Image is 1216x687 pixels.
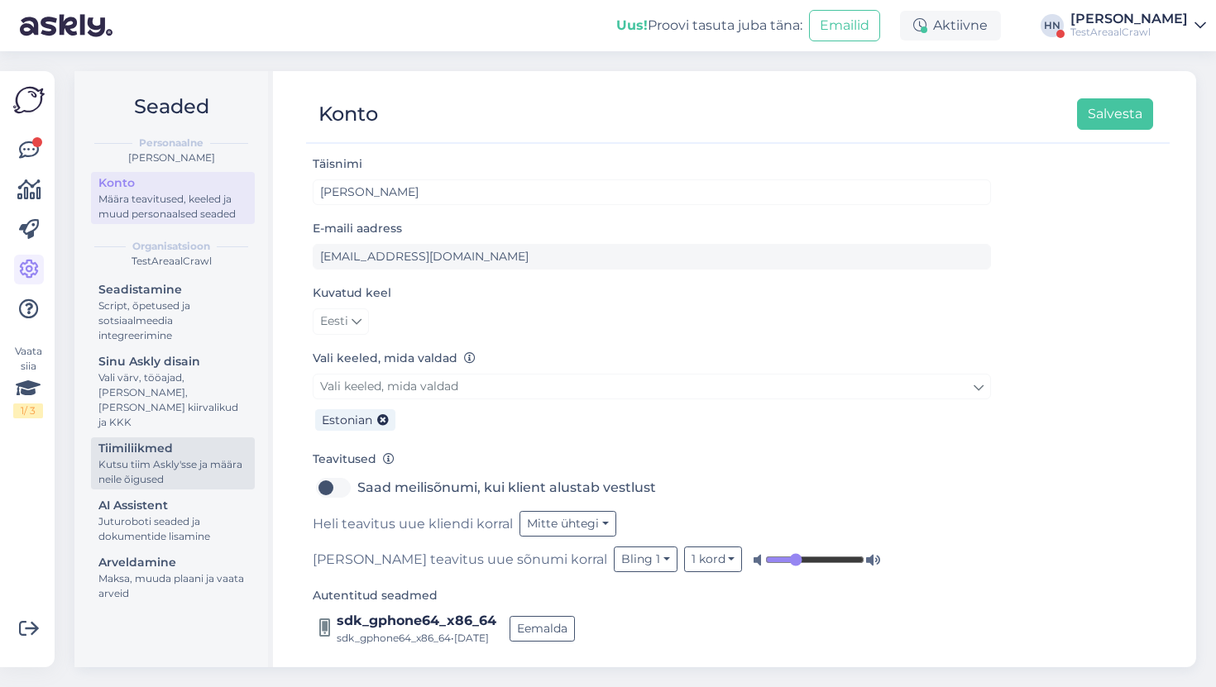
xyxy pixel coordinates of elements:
[357,475,656,501] label: Saad meilisõnumi, kui klient alustab vestlust
[614,546,677,572] button: Bling 1
[98,353,247,370] div: Sinu Askly disain
[313,220,402,237] label: E-maili aadress
[98,370,247,430] div: Vali värv, tööajad, [PERSON_NAME], [PERSON_NAME] kiirvalikud ja KKK
[98,440,247,457] div: Tiimiliikmed
[98,281,247,298] div: Seadistamine
[98,571,247,601] div: Maksa, muuda plaani ja vaata arveid
[616,17,648,33] b: Uus!
[91,351,255,432] a: Sinu Askly disainVali värv, tööajad, [PERSON_NAME], [PERSON_NAME] kiirvalikud ja KKK
[318,98,378,130] div: Konto
[313,179,991,205] input: Sisesta nimi
[510,616,575,642] button: Eemalda
[98,457,247,487] div: Kutsu tiim Askly'sse ja määra neile õigused
[313,155,362,173] label: Täisnimi
[98,174,247,192] div: Konto
[98,192,247,222] div: Määra teavitused, keeled ja muud personaalsed seaded
[98,514,247,544] div: Juturoboti seaded ja dokumentide lisamine
[98,298,247,343] div: Script, õpetused ja sotsiaalmeedia integreerimine
[313,451,395,468] label: Teavitused
[13,403,43,418] div: 1 / 3
[88,254,255,269] div: TestAreaalCrawl
[91,494,255,546] a: AI AssistentJuturoboti seaded ja dokumentide lisamine
[313,308,369,335] a: Eesti
[132,239,210,254] b: Organisatsioon
[91,437,255,489] a: TiimiliikmedKutsu tiim Askly'sse ja määra neile õigused
[900,11,1001,41] div: Aktiivne
[1070,12,1206,39] a: [PERSON_NAME]TestAreaalCrawl
[98,497,247,514] div: AI Assistent
[313,511,991,537] div: Heli teavitus uue kliendi korral
[88,91,255,122] h2: Seaded
[91,551,255,604] a: ArveldamineMaksa, muuda plaani ja vaata arveid
[313,546,991,572] div: [PERSON_NAME] teavitus uue sõnumi korral
[313,244,991,270] input: Sisesta e-maili aadress
[98,554,247,571] div: Arveldamine
[13,84,45,116] img: Askly Logo
[337,631,496,646] div: sdk_gphone64_x86_64 • [DATE]
[320,312,348,331] span: Eesti
[139,136,203,150] b: Personaalne
[809,10,880,41] button: Emailid
[13,344,43,418] div: Vaata siia
[91,172,255,224] a: KontoMäära teavitused, keeled ja muud personaalsed seaded
[322,413,372,427] span: Estonian
[1077,98,1153,130] button: Salvesta
[1070,12,1188,26] div: [PERSON_NAME]
[313,374,991,399] a: Vali keeled, mida valdad
[313,587,438,604] label: Autentitud seadmed
[91,279,255,346] a: SeadistamineScript, õpetused ja sotsiaalmeedia integreerimine
[313,350,476,367] label: Vali keeled, mida valdad
[313,284,391,302] label: Kuvatud keel
[1070,26,1188,39] div: TestAreaalCrawl
[684,546,743,572] button: 1 kord
[88,150,255,165] div: [PERSON_NAME]
[1041,14,1064,37] div: HN
[519,511,616,537] button: Mitte ühtegi
[337,611,496,631] div: sdk_gphone64_x86_64
[320,379,458,394] span: Vali keeled, mida valdad
[616,16,802,36] div: Proovi tasuta juba täna:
